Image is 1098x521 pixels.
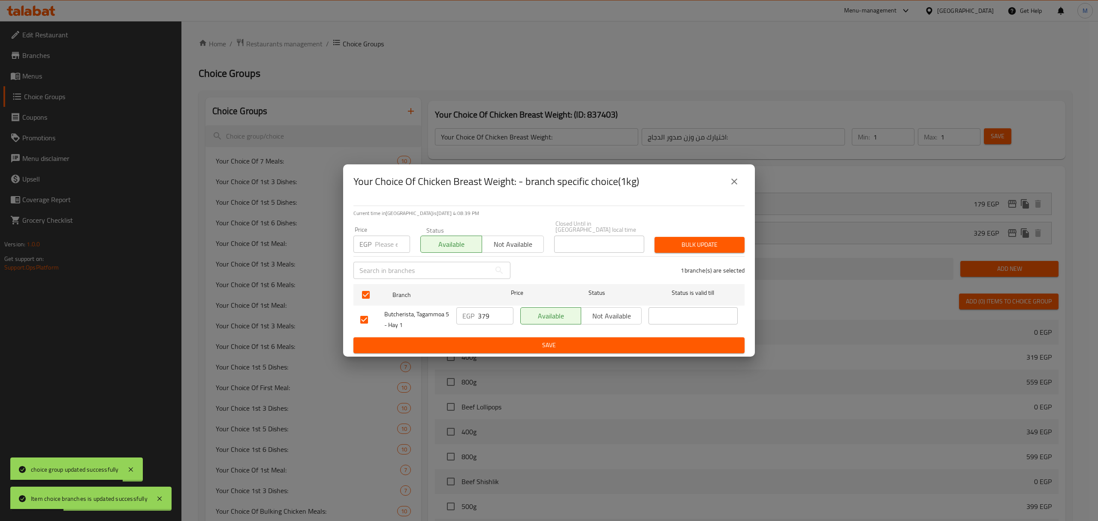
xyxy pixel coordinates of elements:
[724,171,745,192] button: close
[384,309,449,330] span: Butcherista, Tagammoa 5 - Hay 1
[649,288,738,298] span: Status is valid till
[31,494,148,503] div: Item choice branches is updated successfully
[359,239,371,249] p: EGP
[524,310,578,322] span: Available
[375,236,410,253] input: Please enter price
[353,175,639,188] h2: Your Choice Of Chicken Breast Weight: - branch specific choice(1kg)
[420,236,482,253] button: Available
[655,237,745,253] button: Bulk update
[360,340,738,351] span: Save
[462,311,474,321] p: EGP
[353,209,745,217] p: Current time in [GEOGRAPHIC_DATA] is [DATE] 4:08:39 PM
[681,266,745,275] p: 1 branche(s) are selected
[486,238,540,251] span: Not available
[661,239,738,250] span: Bulk update
[489,288,546,298] span: Price
[31,465,119,474] div: choice group updated successfully
[581,307,642,324] button: Not available
[478,307,513,324] input: Please enter price
[552,288,642,298] span: Status
[482,236,543,253] button: Not available
[353,262,491,279] input: Search in branches
[392,290,482,300] span: Branch
[353,337,745,353] button: Save
[585,310,638,322] span: Not available
[520,307,581,324] button: Available
[424,238,479,251] span: Available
